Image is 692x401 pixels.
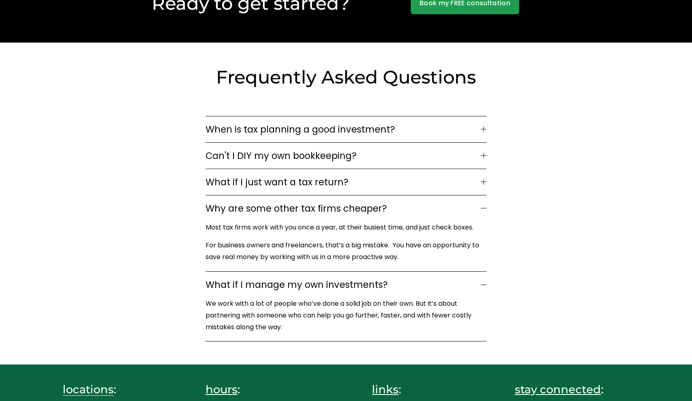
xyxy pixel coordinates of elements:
[206,382,320,397] h4: :
[515,383,601,396] span: stay connected
[206,116,486,142] button: When is tax planning a good investment?
[206,272,486,298] button: What if I manage my own investments?
[206,298,486,341] div: What if I manage my own investments?
[206,202,481,215] span: Why are some other tax firms cheaper?
[206,221,486,271] div: Why are some other tax firms cheaper?
[206,222,482,234] p: Most tax firms work with you once a year, at their busiest time, and just check boxes.
[206,278,481,292] span: What if I manage my own investments?
[182,65,510,89] h2: Frequently Asked Questions
[63,382,114,397] a: locations
[206,240,482,263] p: For business owners and freelancers, that’s a big mistake. You have an opportunity to save real m...
[206,298,482,333] p: We work with a lot of people who’ve done a solid job on their own. But it’s about partnering with...
[206,143,486,169] button: Can't I DIY my own bookkeeping?
[372,382,486,397] h4: :
[515,382,629,397] h4: :
[63,382,177,397] h4: :
[372,383,399,396] span: links
[206,195,486,221] button: Why are some other tax firms cheaper?
[206,122,481,136] span: When is tax planning a good investment?
[206,169,486,195] button: What if I just want a tax return?
[206,383,238,396] span: hours
[206,175,481,189] span: What if I just want a tax return?
[206,149,481,163] span: Can't I DIY my own bookkeeping?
